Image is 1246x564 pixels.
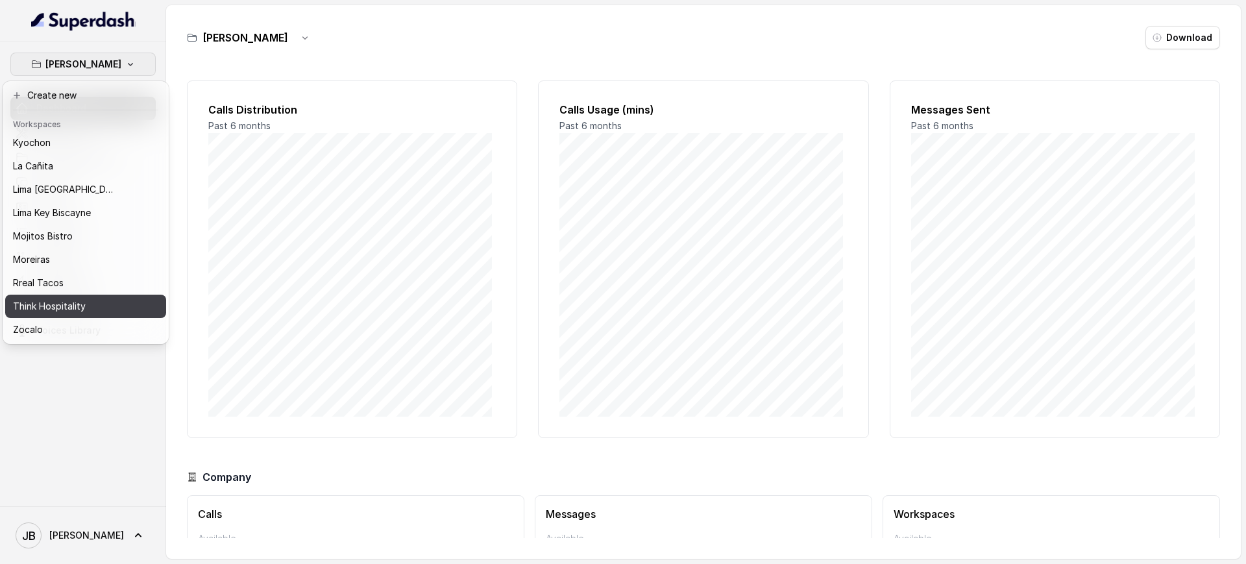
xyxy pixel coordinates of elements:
[13,182,117,197] p: Lima [GEOGRAPHIC_DATA]
[45,56,121,72] p: [PERSON_NAME]
[13,275,64,291] p: Rreal Tacos
[13,299,86,314] p: Think Hospitality
[13,228,73,244] p: Mojitos Bistro
[13,252,50,267] p: Moreiras
[5,113,166,134] header: Workspaces
[10,53,156,76] button: [PERSON_NAME]
[13,322,43,337] p: Zocalo
[13,158,53,174] p: La Cañita
[5,84,166,107] button: Create new
[13,205,91,221] p: Lima Key Biscayne
[13,135,51,151] p: Kyochon
[3,81,169,344] div: [PERSON_NAME]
